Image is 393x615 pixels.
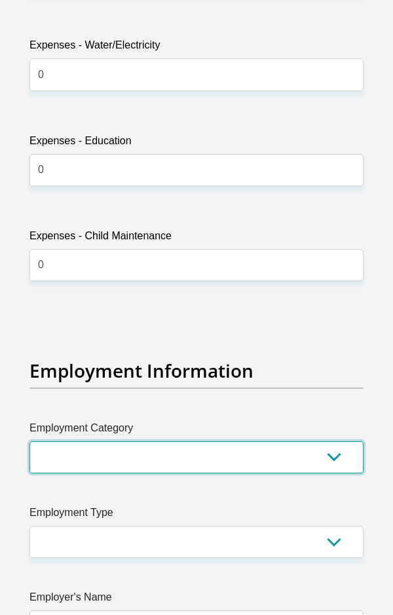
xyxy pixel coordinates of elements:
[29,505,364,526] label: Employment Type
[29,133,364,154] label: Expenses - Education
[29,37,364,58] label: Expenses - Water/Electricity
[29,589,364,610] label: Employer's Name
[29,420,364,441] label: Employment Category
[29,360,364,382] h2: Employment Information
[29,154,364,186] input: Expenses - Education
[29,228,364,249] label: Expenses - Child Maintenance
[29,249,364,281] input: Expenses - Child Maintenance
[29,58,364,90] input: Expenses - Water/Electricity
